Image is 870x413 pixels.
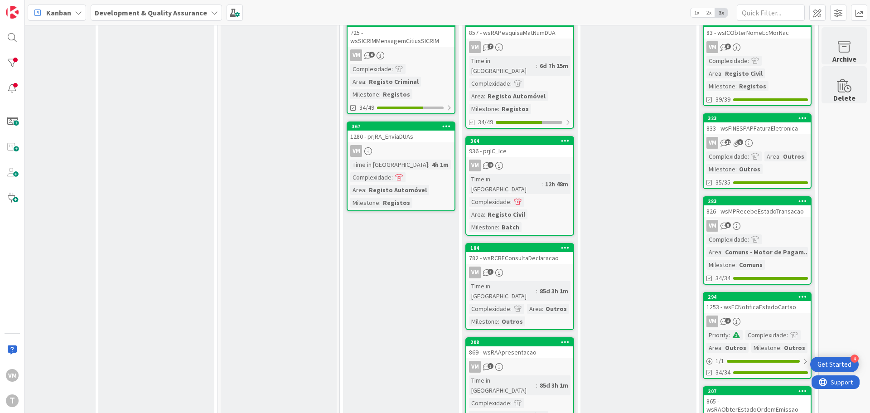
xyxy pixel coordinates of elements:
[379,89,381,99] span: :
[536,380,537,390] span: :
[469,78,510,88] div: Complexidade
[350,64,391,74] div: Complexidade
[359,103,374,112] span: 34/49
[703,196,812,285] a: 283826 - wsMPRecebeEstadoTransacaoVMComplexidade:Area:Comuns - Motor de Pagam...Milestone:Comuns3...
[488,269,493,275] span: 3
[466,244,573,252] div: 184
[466,137,573,157] div: 364936 - prjIC_Ice
[737,5,805,21] input: Quick Filter...
[352,123,454,130] div: 367
[465,18,574,129] a: 338857 - wsRAPesquisaMatNumDUAVMTime in [GEOGRAPHIC_DATA]:6d 7h 15mComplexidade:Area:Registo Auto...
[704,114,811,122] div: 323
[537,380,570,390] div: 85d 3h 1m
[706,164,735,174] div: Milestone
[465,136,574,236] a: 364936 - prjIC_IceVMTime in [GEOGRAPHIC_DATA]:12h 48mComplexidade:Area:Registo CivilMilestone:Batch
[498,222,499,232] span: :
[706,220,718,232] div: VM
[350,198,379,208] div: Milestone
[485,209,527,219] div: Registo Civil
[6,6,19,19] img: Visit kanbanzone.com
[715,368,730,377] span: 34/34
[706,234,748,244] div: Complexidade
[691,8,703,17] span: 1x
[466,267,573,278] div: VM
[536,286,537,296] span: :
[466,145,573,157] div: 936 - prjIC_Ice
[499,222,522,232] div: Batch
[715,95,730,104] span: 39/39
[347,18,455,114] a: 97725 - wsSICRIMMensagemCitiusSICRIMVMComplexidade:Area:Registo CriminalMilestone:Registos34/49
[466,27,573,39] div: 857 - wsRAPesquisaMatNumDUA
[779,151,781,161] span: :
[704,19,811,39] div: 30083 - wsICObterNomeEcMorNac
[484,91,485,101] span: :
[95,8,207,17] b: Development & Quality Assurance
[723,68,765,78] div: Registo Civil
[469,361,481,373] div: VM
[704,220,811,232] div: VM
[706,56,748,66] div: Complexidade
[706,68,721,78] div: Area
[6,394,19,407] div: T
[466,137,573,145] div: 364
[708,388,811,394] div: 207
[469,91,484,101] div: Area
[485,91,548,101] div: Registo Automóvel
[348,131,454,142] div: 1280 - prjRA_EnviaDUAs
[723,247,812,257] div: Comuns - Motor de Pagam...
[704,197,811,205] div: 283
[347,121,455,211] a: 3671280 - prjRA_EnviaDUAsVMTime in [GEOGRAPHIC_DATA]:4h 1mComplexidade:Area:Registo AutomóvelMile...
[706,41,718,53] div: VM
[381,198,412,208] div: Registos
[527,304,542,314] div: Area
[348,49,454,61] div: VM
[350,89,379,99] div: Milestone
[510,197,512,207] span: :
[348,19,454,47] div: 97725 - wsSICRIMMensagemCitiusSICRIM
[367,77,421,87] div: Registo Criminal
[428,160,430,170] span: :
[348,145,454,157] div: VM
[469,375,536,395] div: Time in [GEOGRAPHIC_DATA]
[703,18,812,106] a: 30083 - wsICObterNomeEcMorNacVMComplexidade:Area:Registo CivilMilestone:Registos39/39
[350,185,365,195] div: Area
[704,137,811,149] div: VM
[484,209,485,219] span: :
[704,122,811,134] div: 833 - wsFINESPAPFaturaEletronica
[350,145,362,157] div: VM
[466,252,573,264] div: 782 - wsRCBEConsultaDeclaracao
[365,77,367,87] span: :
[543,304,569,314] div: Outros
[832,53,856,64] div: Archive
[488,363,493,369] span: 3
[19,1,41,12] span: Support
[708,115,811,121] div: 323
[469,304,510,314] div: Complexidade
[543,179,570,189] div: 12h 48m
[391,64,393,74] span: :
[469,41,481,53] div: VM
[764,151,779,161] div: Area
[704,197,811,217] div: 283826 - wsMPRecebeEstadoTransacao
[466,361,573,373] div: VM
[737,164,763,174] div: Outros
[706,81,735,91] div: Milestone
[706,137,718,149] div: VM
[510,304,512,314] span: :
[478,117,493,127] span: 34/49
[488,162,493,168] span: 8
[488,44,493,49] span: 7
[365,185,367,195] span: :
[729,330,730,340] span: :
[708,198,811,204] div: 283
[367,185,429,195] div: Registo Automóvel
[735,81,737,91] span: :
[708,294,811,300] div: 294
[470,245,573,251] div: 184
[748,234,749,244] span: :
[706,316,718,327] div: VM
[704,27,811,39] div: 83 - wsICObterNomeEcMorNac
[833,92,855,103] div: Delete
[350,49,362,61] div: VM
[751,343,780,353] div: Milestone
